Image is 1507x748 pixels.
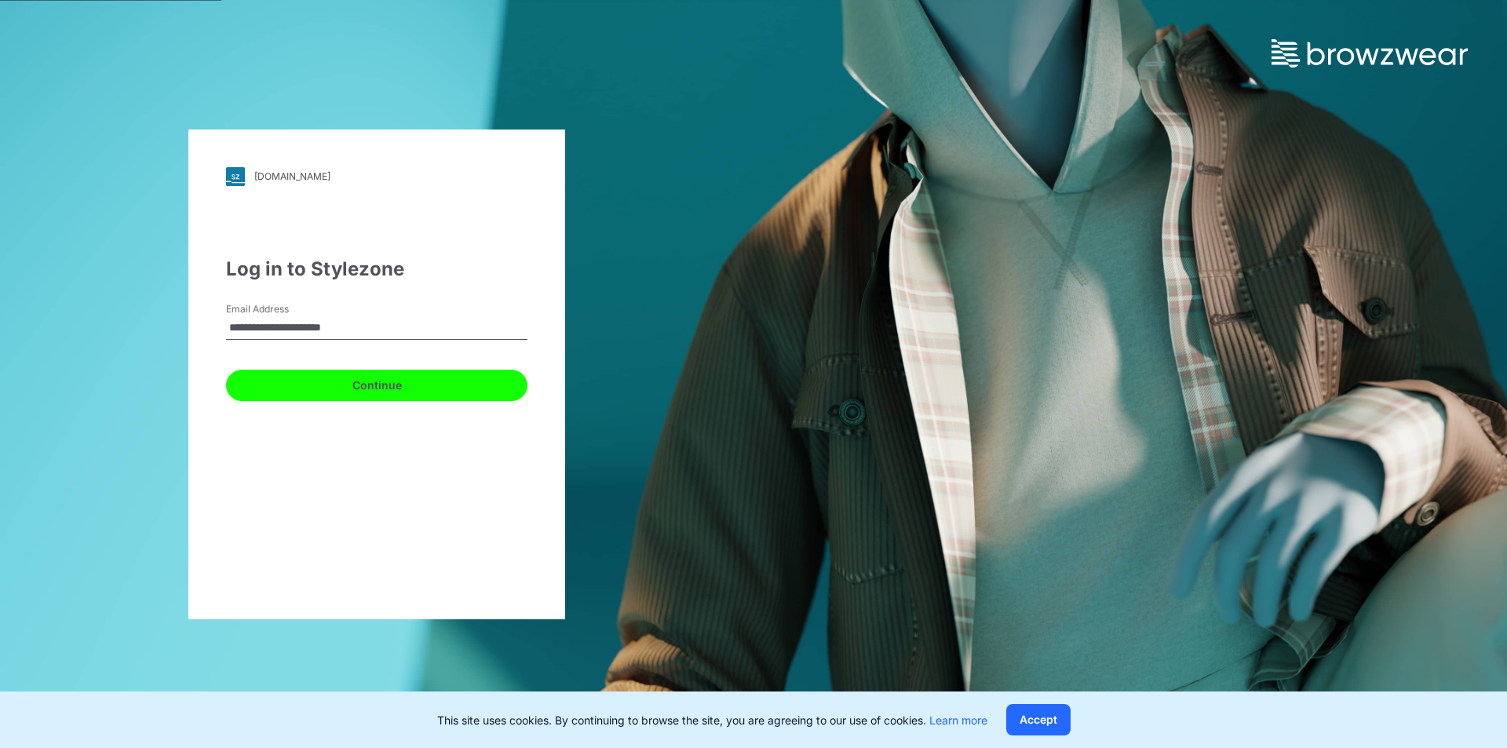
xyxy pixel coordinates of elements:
[254,170,330,182] div: [DOMAIN_NAME]
[226,167,527,186] a: [DOMAIN_NAME]
[1006,704,1071,735] button: Accept
[226,255,527,283] div: Log in to Stylezone
[226,370,527,401] button: Continue
[929,713,987,727] a: Learn more
[226,302,336,316] label: Email Address
[437,712,987,728] p: This site uses cookies. By continuing to browse the site, you are agreeing to our use of cookies.
[226,167,245,186] img: svg+xml;base64,PHN2ZyB3aWR0aD0iMjgiIGhlaWdodD0iMjgiIHZpZXdCb3g9IjAgMCAyOCAyOCIgZmlsbD0ibm9uZSIgeG...
[1272,39,1468,68] img: browzwear-logo.73288ffb.svg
